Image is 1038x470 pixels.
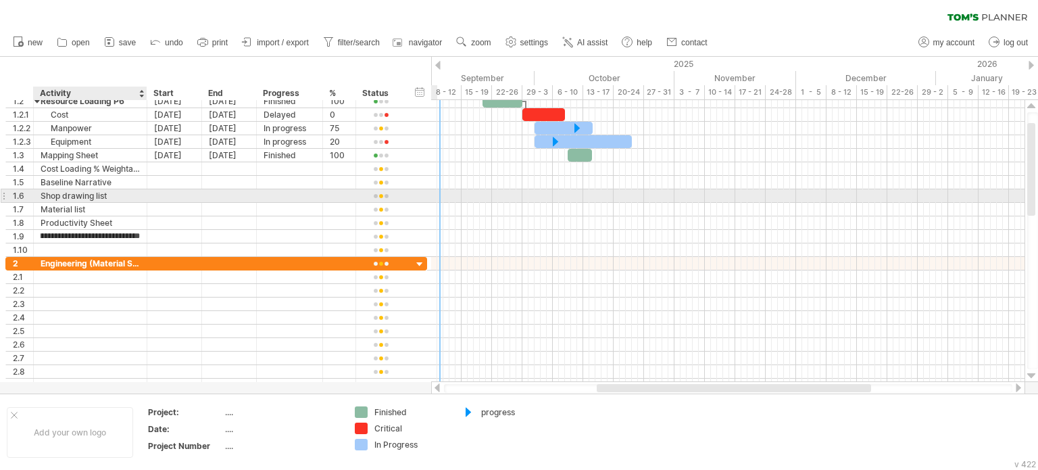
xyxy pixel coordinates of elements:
div: [DATE] [147,149,202,162]
div: November 2025 [674,71,796,85]
div: 24-28 [766,85,796,99]
div: 2.8 [13,365,33,378]
div: Engineering (Material Submittals) [41,257,140,270]
div: 10 - 14 [705,85,735,99]
div: End [208,87,249,100]
div: Delayed [264,108,316,121]
div: Date: [148,423,222,435]
div: Finished [374,406,448,418]
div: Equipment [41,135,140,148]
div: Cost Loading % Weightages [41,162,140,175]
a: my account [915,34,979,51]
a: print [194,34,232,51]
div: 29 - 2 [918,85,948,99]
div: 22-26 [887,85,918,99]
div: 15 - 19 [857,85,887,99]
a: contact [663,34,712,51]
div: 8 - 12 [826,85,857,99]
div: 1.2.2 [13,122,33,135]
div: 17 - 21 [735,85,766,99]
div: 1.3 [13,149,33,162]
div: 1.2.1 [13,108,33,121]
div: In Progress [374,439,448,450]
div: [DATE] [202,108,257,121]
a: settings [502,34,552,51]
span: my account [933,38,974,47]
div: Cost [41,108,140,121]
div: Add your own logo [7,407,133,458]
span: new [28,38,43,47]
div: 2.6 [13,338,33,351]
div: [DATE] [202,149,257,162]
div: 8 - 12 [431,85,462,99]
div: 100 [330,149,349,162]
span: contact [681,38,708,47]
span: navigator [409,38,442,47]
div: 5 - 9 [948,85,979,99]
div: .... [225,440,339,452]
div: Shop drawing list [41,189,140,202]
div: Productivity Sheet [41,216,140,229]
div: [DATE] [147,108,202,121]
div: % [329,87,348,100]
div: 2 [13,257,33,270]
span: AI assist [577,38,608,47]
a: zoom [453,34,495,51]
div: [DATE] [147,135,202,148]
div: 12 - 16 [979,85,1009,99]
div: 27 - 31 [644,85,674,99]
div: 2.2 [13,284,33,297]
div: Finished [264,95,316,108]
div: 6 - 10 [553,85,583,99]
div: Manpower [41,122,140,135]
div: Status [362,87,398,100]
span: save [119,38,136,47]
div: December 2025 [796,71,936,85]
div: 1.7 [13,203,33,216]
div: Activity [40,87,139,100]
span: print [212,38,228,47]
a: new [9,34,47,51]
div: 2.1 [13,271,33,283]
div: [DATE] [202,122,257,135]
div: [DATE] [202,135,257,148]
div: 20-24 [614,85,644,99]
a: undo [147,34,187,51]
div: 2.7 [13,352,33,365]
div: 2.5 [13,325,33,337]
div: 1.2.3 [13,135,33,148]
div: 1.10 [13,243,33,256]
div: 3 - 7 [674,85,705,99]
div: 1.6 [13,189,33,202]
span: filter/search [338,38,380,47]
div: Baseline Narrative [41,176,140,189]
a: save [101,34,140,51]
div: 2.9 [13,379,33,392]
a: navigator [391,34,446,51]
span: open [72,38,90,47]
span: log out [1004,38,1028,47]
div: Finished [264,149,316,162]
div: 1.4 [13,162,33,175]
div: 1 - 5 [796,85,826,99]
div: 1.8 [13,216,33,229]
div: 1.2 [13,95,33,108]
div: In progress [264,135,316,148]
div: 29 - 3 [522,85,553,99]
a: AI assist [559,34,612,51]
span: settings [520,38,548,47]
div: Start [153,87,194,100]
div: 22-26 [492,85,522,99]
div: 1.5 [13,176,33,189]
span: zoom [471,38,491,47]
a: log out [985,34,1032,51]
div: 1.9 [13,230,33,243]
div: 13 - 17 [583,85,614,99]
span: help [637,38,652,47]
div: Critical [374,423,448,434]
div: Progress [263,87,315,100]
div: .... [225,423,339,435]
div: 2.4 [13,311,33,324]
div: Resource Loading P6 [41,95,140,108]
a: import / export [239,34,313,51]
